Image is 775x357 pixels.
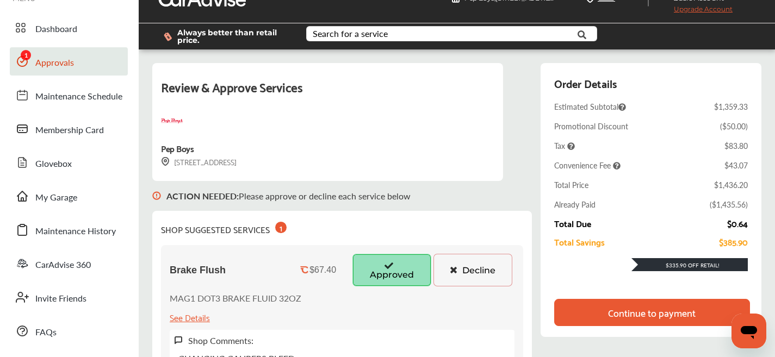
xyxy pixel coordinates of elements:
div: Order Details [554,74,617,92]
div: Total Savings [554,237,605,247]
span: CarAdvise 360 [35,258,91,272]
div: Total Due [554,218,591,228]
div: Promotional Discount [554,121,628,131]
div: [STREET_ADDRESS] [161,155,237,168]
div: ( $1,435.56 ) [710,199,748,210]
span: Glovebox [35,157,72,171]
div: $43.07 [724,160,748,171]
span: Maintenance Schedule [35,90,122,104]
a: Dashboard [10,14,128,42]
b: ACTION NEEDED : [166,190,239,202]
a: FAQs [10,317,128,345]
a: Glovebox [10,148,128,177]
div: Pep Boys [161,141,194,155]
button: Decline [433,254,512,286]
label: Shop Comments: [188,334,253,347]
span: Brake Flush [170,265,226,276]
span: Convenience Fee [554,160,621,171]
span: FAQs [35,325,57,340]
div: Already Paid [554,199,596,210]
div: Review & Approve Services [161,76,494,110]
a: Maintenance Schedule [10,81,128,109]
span: Approvals [35,56,74,70]
span: Upgrade Account [658,5,733,18]
div: $335.90 Off Retail! [631,261,748,269]
span: Dashboard [35,22,77,36]
div: $0.64 [727,218,748,228]
span: Always better than retail price. [177,29,289,44]
div: $1,436.20 [714,179,748,190]
span: Invite Friends [35,292,86,306]
div: Continue to payment [608,307,696,318]
img: svg+xml;base64,PHN2ZyB3aWR0aD0iMTYiIGhlaWdodD0iMTciIHZpZXdCb3g9IjAgMCAxNiAxNyIgZmlsbD0ibm9uZSIgeG... [174,336,183,345]
img: svg+xml;base64,PHN2ZyB3aWR0aD0iMTYiIGhlaWdodD0iMTciIHZpZXdCb3g9IjAgMCAxNiAxNyIgZmlsbD0ibm9uZSIgeG... [152,181,161,211]
img: dollor_label_vector.a70140d1.svg [164,32,172,41]
button: Approved [352,254,431,286]
div: $1,359.33 [714,101,748,112]
div: $385.90 [719,237,748,247]
a: Invite Friends [10,283,128,311]
img: logo-pepboys.png [161,110,183,132]
div: $83.80 [724,140,748,151]
div: SHOP SUGGESTED SERVICES [161,220,287,236]
div: ( $50.00 ) [720,121,748,131]
img: svg+xml;base64,PHN2ZyB3aWR0aD0iMTYiIGhlaWdodD0iMTciIHZpZXdCb3g9IjAgMCAxNiAxNyIgZmlsbD0ibm9uZSIgeG... [161,157,170,166]
span: Maintenance History [35,224,116,239]
a: Approvals [10,47,128,76]
p: MAG1 DOT3 BRAKE FLUID 32OZ [170,292,301,304]
span: Estimated Subtotal [554,101,626,112]
p: Please approve or decline each service below [166,190,411,202]
iframe: Button to launch messaging window [731,314,766,348]
span: Membership Card [35,123,104,137]
span: Tax [554,140,575,151]
a: My Garage [10,182,128,210]
div: 1 [275,222,287,233]
div: Search for a service [313,29,388,38]
a: Maintenance History [10,216,128,244]
a: CarAdvise 360 [10,249,128,278]
div: Total Price [554,179,588,190]
span: My Garage [35,191,77,205]
div: See Details [170,310,210,324]
a: Membership Card [10,115,128,143]
div: $67.40 [309,265,336,275]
